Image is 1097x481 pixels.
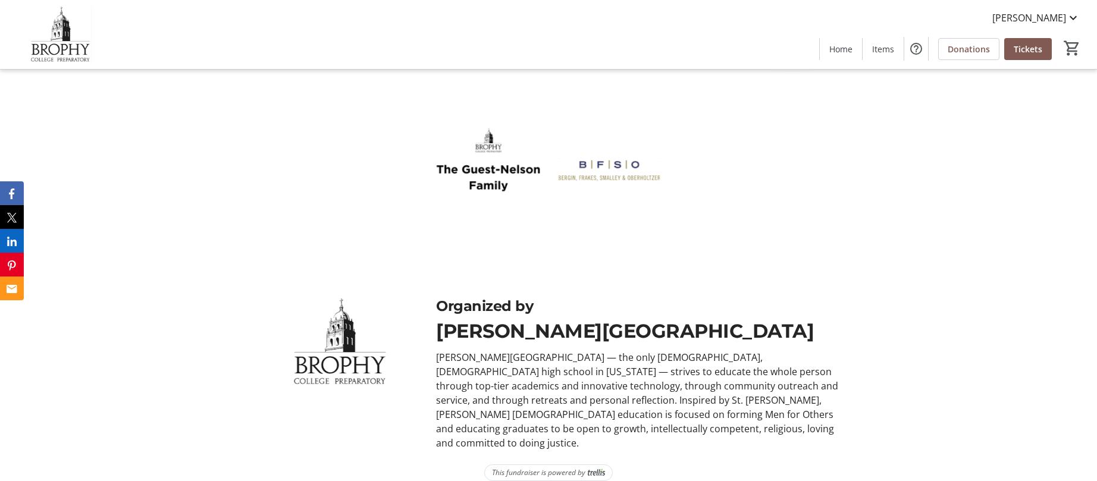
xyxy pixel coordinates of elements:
a: Home [820,38,862,60]
div: Organized by [436,295,840,317]
span: This fundraiser is powered by [492,467,585,478]
img: logo [556,117,663,225]
button: [PERSON_NAME] [983,8,1090,27]
span: Donations [948,43,990,55]
button: Cart [1061,37,1083,59]
a: Items [863,38,904,60]
span: Home [829,43,852,55]
span: Tickets [1014,43,1042,55]
span: Items [872,43,894,55]
span: [PERSON_NAME] [992,11,1066,25]
img: Trellis Logo [588,469,605,477]
img: logo [434,117,541,225]
div: [PERSON_NAME][GEOGRAPHIC_DATA] — the only [DEMOGRAPHIC_DATA], [DEMOGRAPHIC_DATA] high school in [... [436,350,840,450]
img: Brophy College Preparatory logo [257,295,422,388]
a: Donations [938,38,999,60]
img: Brophy College Preparatory 's Logo [7,5,113,64]
div: [PERSON_NAME][GEOGRAPHIC_DATA] [436,317,840,345]
a: Tickets [1004,38,1052,60]
button: Help [904,37,928,61]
